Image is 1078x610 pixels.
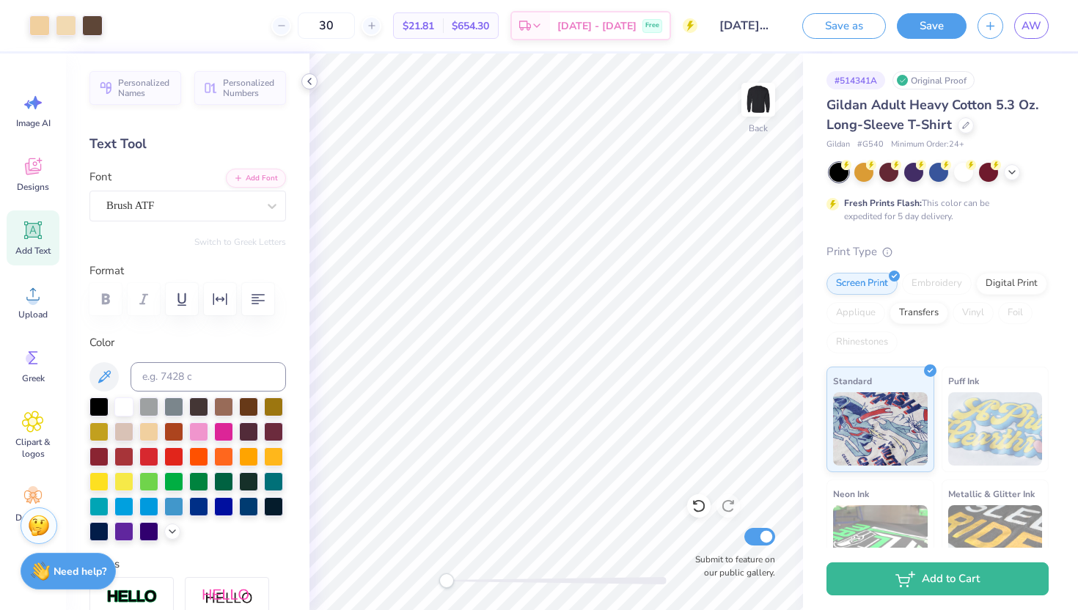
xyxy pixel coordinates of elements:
span: Puff Ink [948,373,979,389]
div: Rhinestones [826,331,898,353]
button: Add to Cart [826,562,1049,595]
span: Greek [22,372,45,384]
img: Back [744,85,773,114]
strong: Fresh Prints Flash: [844,197,922,209]
div: Vinyl [953,302,994,324]
span: Metallic & Glitter Ink [948,486,1035,501]
span: Free [645,21,659,31]
div: Accessibility label [439,573,454,588]
span: [DATE] - [DATE] [557,18,637,34]
input: Untitled Design [708,11,780,40]
span: Standard [833,373,872,389]
button: Add Font [226,169,286,188]
button: Personalized Numbers [194,71,286,105]
div: Transfers [890,302,948,324]
div: Applique [826,302,885,324]
div: Screen Print [826,273,898,295]
span: $654.30 [452,18,489,34]
div: Digital Print [976,273,1047,295]
div: Embroidery [902,273,972,295]
span: Minimum Order: 24 + [891,139,964,151]
div: This color can be expedited for 5 day delivery. [844,196,1024,223]
span: Upload [18,309,48,320]
img: Shadow [202,588,253,606]
label: Color [89,334,286,351]
button: Personalized Names [89,71,181,105]
label: Submit to feature on our public gallery. [687,553,775,579]
span: Gildan [826,139,850,151]
span: Gildan Adult Heavy Cotton 5.3 Oz. Long-Sleeve T-Shirt [826,96,1038,133]
span: Designs [17,181,49,193]
div: Original Proof [892,71,975,89]
button: Save as [802,13,886,39]
div: # 514341A [826,71,885,89]
input: e.g. 7428 c [131,362,286,392]
span: Image AI [16,117,51,129]
span: Clipart & logos [9,436,57,460]
div: Text Tool [89,134,286,154]
span: Personalized Names [118,78,172,98]
span: Neon Ink [833,486,869,501]
img: Neon Ink [833,505,928,578]
span: Add Text [15,245,51,257]
img: Puff Ink [948,392,1043,466]
span: AW [1022,18,1041,34]
span: Decorate [15,512,51,523]
img: Metallic & Glitter Ink [948,505,1043,578]
span: $21.81 [403,18,434,34]
img: Standard [833,392,928,466]
strong: Need help? [54,565,106,578]
img: Stroke [106,589,158,606]
label: Format [89,262,286,279]
button: Save [897,13,967,39]
a: AW [1014,13,1049,39]
span: # G540 [857,139,884,151]
input: – – [298,12,355,39]
button: Switch to Greek Letters [194,236,286,248]
label: Font [89,169,111,185]
div: Print Type [826,243,1049,260]
div: Back [749,122,768,135]
div: Foil [998,302,1033,324]
span: Personalized Numbers [223,78,277,98]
